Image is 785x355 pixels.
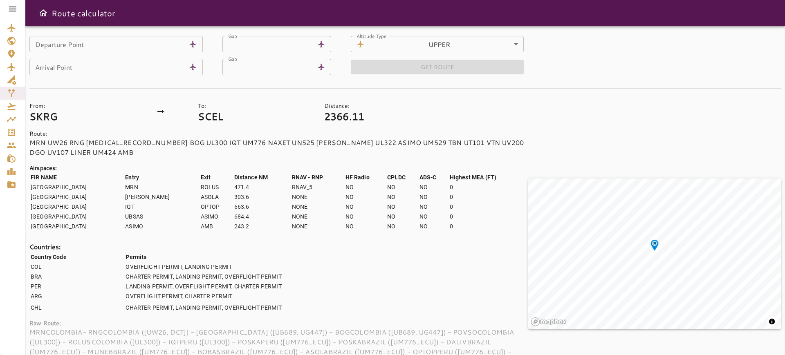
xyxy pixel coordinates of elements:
td: CHARTER PERMIT, LANDING PERMIT, OVERFLIGHT PERMIT [125,272,527,281]
td: NO [387,183,418,192]
canvas: Map [528,179,781,329]
td: 471.4 [234,183,291,192]
td: NO [345,222,386,231]
th: Entry [125,173,199,182]
td: NO [419,212,449,221]
td: NO [345,212,386,221]
td: AMB [200,222,233,231]
td: NO [345,192,386,201]
td: NONE [292,222,344,231]
td: [GEOGRAPHIC_DATA] [30,192,124,201]
td: 0 [449,183,527,192]
td: OVERFLIGHT PERMIT, LANDING PERMIT [125,262,527,271]
td: NO [419,183,449,192]
strong: Raw Route: [29,319,61,327]
button: Toggle attribution [767,317,777,326]
td: NO [387,212,418,221]
td: 663.6 [234,202,291,211]
td: NO [345,183,386,192]
td: UBSAS [125,212,199,221]
td: LANDING PERMIT, OVERFLIGHT PERMIT, CHARTER PERMIT [125,282,527,291]
td: ROLUS [200,183,233,192]
td: CHL [30,303,124,312]
td: [PERSON_NAME] [125,192,199,201]
td: [GEOGRAPHIC_DATA] [30,183,124,192]
td: NO [387,222,418,231]
a: Mapbox logo [531,317,567,326]
td: 0 [449,222,527,231]
td: ARG [30,292,124,301]
td: RNAV_5 [292,183,344,192]
td: NO [419,202,449,211]
th: FIR NAME [30,173,124,182]
td: NO [345,202,386,211]
h6: Route calculator [52,7,115,20]
td: PER [30,282,124,291]
strong: Countries: [29,242,61,251]
label: Altitude Type [357,32,387,39]
strong: SCEL [198,109,223,123]
td: ASIMO [200,212,233,221]
label: Gap [228,55,237,62]
strong: 2366.11 [324,109,364,123]
label: Gap [228,32,237,39]
td: NONE [292,212,344,221]
th: Exit [200,173,233,182]
td: 243.2 [234,222,291,231]
strong: Airspaces: [29,164,57,172]
th: ADS-C [419,173,449,182]
td: [GEOGRAPHIC_DATA] [30,212,124,221]
td: NO [387,192,418,201]
td: ASIMO [125,222,199,231]
th: Highest MEA (FT) [449,173,527,182]
div: UPPER [368,36,524,52]
td: 0 [449,192,527,201]
td: [GEOGRAPHIC_DATA] [30,202,124,211]
th: RNAV - RNP [292,173,344,182]
td: NO [419,192,449,201]
th: HF Radio [345,173,386,182]
td: 684.4 [234,212,291,221]
td: OPTOP [200,202,233,211]
th: Permits [125,252,527,261]
td: CHARTER PERMIT, LANDING PERMIT, OVERFLIGHT PERMIT [125,303,527,312]
td: [GEOGRAPHIC_DATA] [30,222,124,231]
th: Country Code [30,252,124,261]
td: BRA [30,272,124,281]
p: MRN UW26 RNG [MEDICAL_RECORD_NUMBER] BOG UL300 IQT UM776 NAXET UN525 [PERSON_NAME] UL322 ASIMO UM... [29,138,528,157]
th: CPLDC [387,173,418,182]
td: OVERFLIGHT PERMIT, CHARTER PERMIT [125,292,527,301]
p: From: [29,102,149,110]
p: To: [198,102,318,110]
td: NO [419,222,449,231]
td: NONE [292,192,344,201]
td: MRN [125,183,199,192]
th: Distance NM [234,173,291,182]
td: 0 [449,202,527,211]
td: 303.6 [234,192,291,201]
p: Route: [29,129,528,138]
strong: SKRG [29,109,58,123]
button: Open drawer [35,5,52,21]
td: ASOLA [200,192,233,201]
p: Distance: [324,102,486,110]
td: COL [30,262,124,271]
td: NO [387,202,418,211]
td: NONE [292,202,344,211]
td: 0 [449,212,527,221]
td: IQT [125,202,199,211]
